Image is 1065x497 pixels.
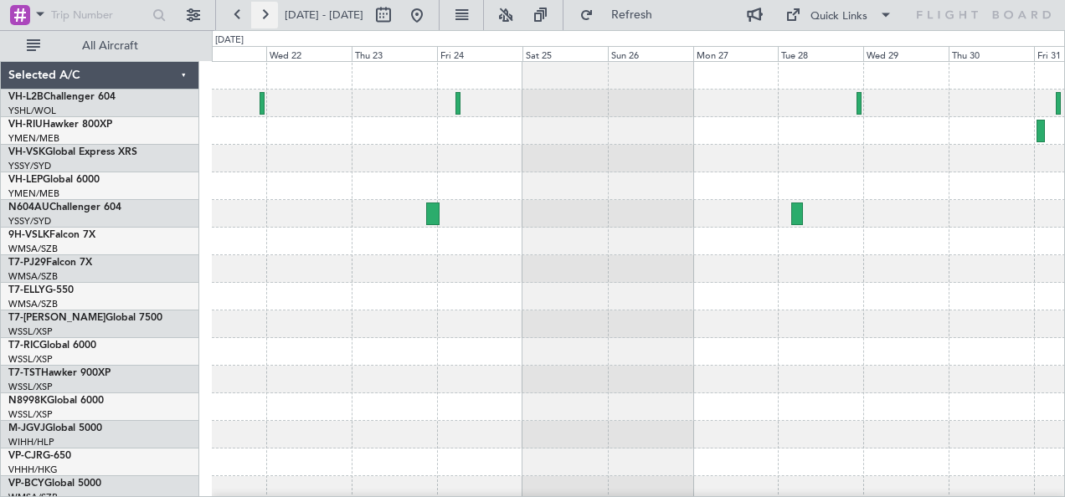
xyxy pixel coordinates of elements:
[352,46,437,61] div: Thu 23
[285,8,363,23] span: [DATE] - [DATE]
[777,2,901,28] button: Quick Links
[778,46,863,61] div: Tue 28
[44,40,177,52] span: All Aircraft
[8,285,45,295] span: T7-ELLY
[8,341,39,351] span: T7-RIC
[8,298,58,310] a: WMSA/SZB
[8,396,104,406] a: N8998KGlobal 6000
[693,46,779,61] div: Mon 27
[8,132,59,145] a: YMEN/MEB
[8,313,105,323] span: T7-[PERSON_NAME]
[863,46,949,61] div: Wed 29
[266,46,352,61] div: Wed 22
[8,313,162,323] a: T7-[PERSON_NAME]Global 7500
[8,147,137,157] a: VH-VSKGlobal Express XRS
[8,92,44,102] span: VH-L2B
[215,33,244,48] div: [DATE]
[8,147,45,157] span: VH-VSK
[8,479,101,489] a: VP-BCYGlobal 5000
[181,46,266,61] div: Tue 21
[8,187,59,200] a: YMEN/MEB
[8,258,92,268] a: T7-PJ29Falcon 7X
[8,285,74,295] a: T7-ELLYG-550
[8,175,43,185] span: VH-LEP
[8,451,43,461] span: VP-CJR
[437,46,522,61] div: Fri 24
[8,368,41,378] span: T7-TST
[8,230,95,240] a: 9H-VSLKFalcon 7X
[8,396,47,406] span: N8998K
[18,33,182,59] button: All Aircraft
[8,451,71,461] a: VP-CJRG-650
[8,464,58,476] a: VHHH/HKG
[8,258,46,268] span: T7-PJ29
[8,270,58,283] a: WMSA/SZB
[8,479,44,489] span: VP-BCY
[597,9,667,21] span: Refresh
[8,423,45,433] span: M-JGVJ
[8,105,56,117] a: YSHL/WOL
[8,202,121,213] a: N604AUChallenger 604
[8,368,111,378] a: T7-TSTHawker 900XP
[8,215,51,228] a: YSSY/SYD
[8,230,49,240] span: 9H-VSLK
[8,436,54,448] a: WIHH/HLP
[8,202,49,213] span: N604AU
[810,8,867,25] div: Quick Links
[8,160,51,172] a: YSSY/SYD
[572,2,672,28] button: Refresh
[8,341,96,351] a: T7-RICGlobal 6000
[522,46,608,61] div: Sat 25
[8,120,112,130] a: VH-RIUHawker 800XP
[8,120,43,130] span: VH-RIU
[51,3,147,28] input: Trip Number
[8,423,102,433] a: M-JGVJGlobal 5000
[8,175,100,185] a: VH-LEPGlobal 6000
[8,381,53,393] a: WSSL/XSP
[8,243,58,255] a: WMSA/SZB
[8,408,53,421] a: WSSL/XSP
[8,92,116,102] a: VH-L2BChallenger 604
[949,46,1034,61] div: Thu 30
[8,353,53,366] a: WSSL/XSP
[8,325,53,338] a: WSSL/XSP
[608,46,693,61] div: Sun 26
